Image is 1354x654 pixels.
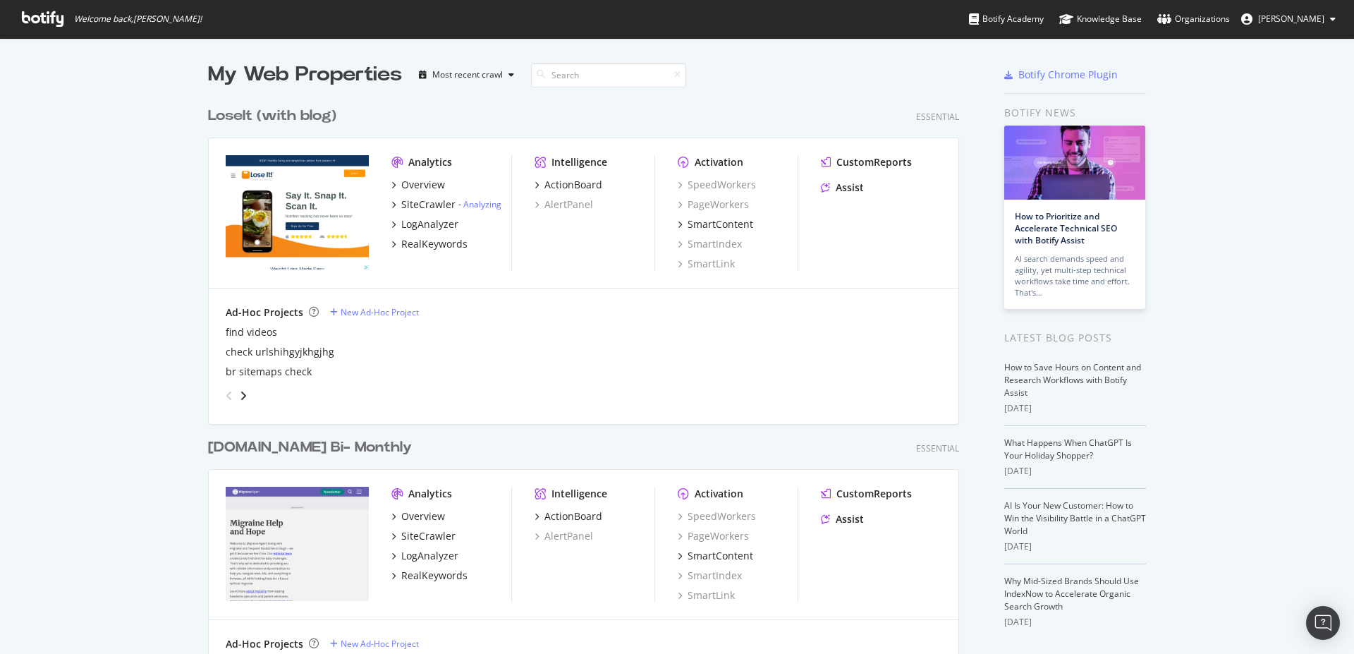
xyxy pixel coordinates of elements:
a: AlertPanel [535,529,593,543]
div: RealKeywords [401,237,468,251]
a: Assist [821,512,864,526]
a: LogAnalyzer [391,217,458,231]
div: [DOMAIN_NAME] Bi- Monthly [208,437,412,458]
a: Overview [391,509,445,523]
div: New Ad-Hoc Project [341,638,419,650]
a: ActionBoard [535,178,602,192]
div: Analytics [408,155,452,169]
img: How to Prioritize and Accelerate Technical SEO with Botify Assist [1004,126,1145,200]
div: RealKeywords [401,569,468,583]
div: CustomReports [836,487,912,501]
a: RealKeywords [391,237,468,251]
a: CustomReports [821,155,912,169]
input: Search [531,63,686,87]
div: find videos [226,325,277,339]
a: PageWorkers [678,529,749,543]
div: LoseIt (with blog) [208,106,336,126]
div: Activation [695,487,743,501]
a: SmartLink [678,257,735,271]
div: Knowledge Base [1059,12,1142,26]
div: SmartContent [688,217,753,231]
a: SmartIndex [678,569,742,583]
div: SiteCrawler [401,198,456,212]
div: Analytics [408,487,452,501]
a: RealKeywords [391,569,468,583]
a: LoseIt (with blog) [208,106,342,126]
div: [DATE] [1004,616,1146,629]
a: Overview [391,178,445,192]
button: Most recent crawl [413,63,520,86]
div: [DATE] [1004,465,1146,478]
a: Analyzing [463,198,501,210]
div: angle-left [220,384,238,407]
span: Ravindra Shirsale [1258,13,1324,25]
a: Why Mid-Sized Brands Should Use IndexNow to Accelerate Organic Search Growth [1004,575,1139,612]
div: Intelligence [551,487,607,501]
div: SiteCrawler [401,529,456,543]
div: Essential [916,442,959,454]
a: Botify Chrome Plugin [1004,68,1118,82]
div: - [458,198,501,210]
div: angle-right [238,389,248,403]
div: Activation [695,155,743,169]
a: SpeedWorkers [678,509,756,523]
img: migraineagain.com [226,487,369,601]
a: AlertPanel [535,198,593,212]
a: CustomReports [821,487,912,501]
div: [DATE] [1004,402,1146,415]
div: CustomReports [836,155,912,169]
a: LogAnalyzer [391,549,458,563]
div: Assist [836,512,864,526]
div: AI search demands speed and agility, yet multi-step technical workflows take time and effort. Tha... [1015,253,1135,298]
a: New Ad-Hoc Project [330,638,419,650]
div: [DATE] [1004,540,1146,553]
a: New Ad-Hoc Project [330,306,419,318]
a: What Happens When ChatGPT Is Your Holiday Shopper? [1004,437,1132,461]
div: Intelligence [551,155,607,169]
div: SpeedWorkers [678,178,756,192]
div: Organizations [1157,12,1230,26]
div: Overview [401,509,445,523]
div: Ad-Hoc Projects [226,637,303,651]
div: ActionBoard [544,509,602,523]
a: check urlshihgyjkhgjhg [226,345,334,359]
div: SmartContent [688,549,753,563]
a: SiteCrawler [391,529,456,543]
a: Assist [821,181,864,195]
a: SmartContent [678,217,753,231]
a: PageWorkers [678,198,749,212]
div: ActionBoard [544,178,602,192]
div: Most recent crawl [432,71,503,79]
div: Botify Academy [969,12,1044,26]
button: [PERSON_NAME] [1230,8,1347,30]
div: Essential [916,111,959,123]
a: br sitemaps check [226,365,312,379]
div: Botify news [1004,105,1146,121]
img: hopetocope.com [226,155,369,270]
div: Overview [401,178,445,192]
a: How to Save Hours on Content and Research Workflows with Botify Assist [1004,361,1141,399]
a: SmartContent [678,549,753,563]
a: [DOMAIN_NAME] Bi- Monthly [208,437,417,458]
span: Welcome back, [PERSON_NAME] ! [74,13,202,25]
div: Assist [836,181,864,195]
a: AI Is Your New Customer: How to Win the Visibility Battle in a ChatGPT World [1004,499,1146,537]
div: Ad-Hoc Projects [226,305,303,320]
div: Latest Blog Posts [1004,330,1146,346]
div: SmartIndex [678,237,742,251]
div: Botify Chrome Plugin [1018,68,1118,82]
div: New Ad-Hoc Project [341,306,419,318]
a: ActionBoard [535,509,602,523]
a: SmartLink [678,588,735,602]
div: LogAnalyzer [401,217,458,231]
a: SiteCrawler- Analyzing [391,198,501,212]
div: My Web Properties [208,61,402,89]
